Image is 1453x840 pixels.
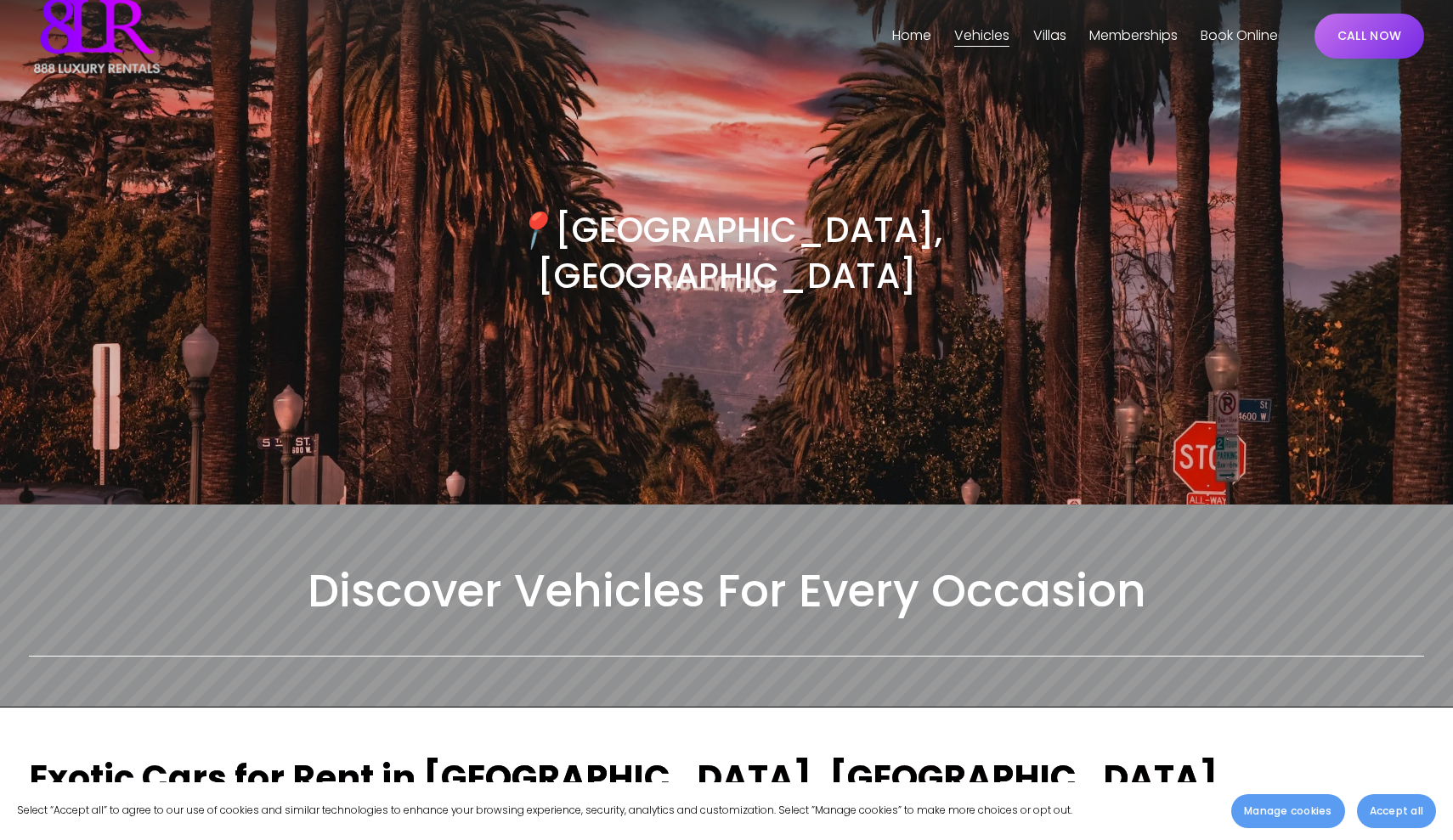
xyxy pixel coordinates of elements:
span: Accept all [1370,803,1423,819]
button: Accept all [1357,794,1436,828]
em: 📍 [512,206,555,254]
p: Select “Accept all” to agree to our use of cookies and similar technologies to enhance your brows... [17,802,1072,820]
a: folder dropdown [954,22,1009,49]
h2: Discover Vehicles For Every Occasion [29,562,1424,621]
a: Home [892,22,931,49]
a: CALL NOW [1314,14,1424,59]
button: Manage cookies [1231,794,1344,828]
strong: Exotic Cars for Rent in [GEOGRAPHIC_DATA], [GEOGRAPHIC_DATA] [29,753,1218,802]
a: folder dropdown [1033,22,1066,49]
span: Manage cookies [1244,803,1331,819]
a: Memberships [1089,22,1178,49]
h3: [GEOGRAPHIC_DATA], [GEOGRAPHIC_DATA] [378,207,1076,299]
span: Villas [1033,24,1066,48]
span: Vehicles [954,24,1009,48]
a: Book Online [1201,22,1278,49]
